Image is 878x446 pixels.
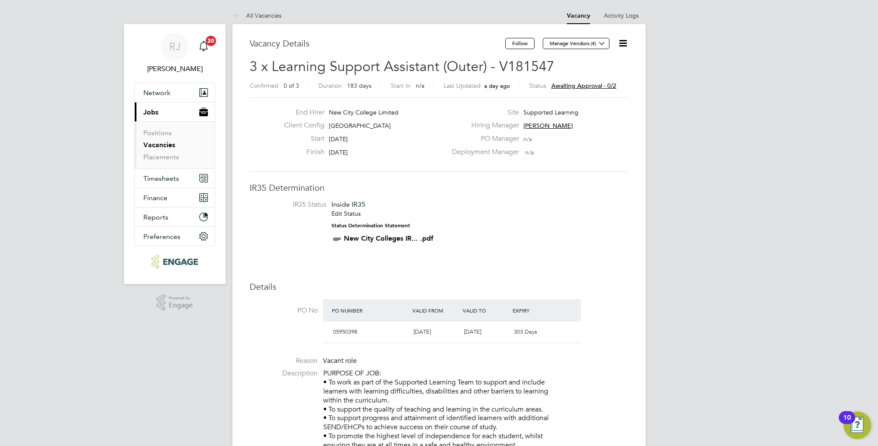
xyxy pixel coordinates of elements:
label: PO No [250,306,318,315]
span: RJ [169,41,181,52]
button: Preferences [135,227,215,246]
span: 0 of 3 [284,82,299,90]
label: Site [447,108,519,117]
a: Activity Logs [604,12,639,19]
button: Timesheets [135,169,215,188]
span: [DATE] [329,135,348,143]
a: Vacancy [567,12,590,19]
label: Start [277,134,325,143]
label: Duration [318,82,342,90]
span: [GEOGRAPHIC_DATA] [329,122,391,130]
span: Inside IR35 [331,200,365,208]
label: Finish [277,148,325,157]
label: Start In [391,82,411,90]
label: IR35 Status [258,200,326,209]
span: n/a [416,82,424,90]
h3: IR35 Determination [250,182,628,193]
a: All Vacancies [232,12,281,19]
span: 183 days [347,82,371,90]
span: Powered by [169,294,193,302]
label: Client Config [277,121,325,130]
a: New City Colleges IR... .pdf [344,234,433,242]
div: Valid To [461,303,511,318]
span: a day ago [484,82,510,90]
span: New City College Limited [329,108,399,116]
label: Last Updated [444,82,481,90]
label: Confirmed [250,82,278,90]
span: Jobs [143,108,158,116]
label: Hiring Manager [447,121,519,130]
span: Network [143,89,170,97]
span: Rachel Johnson [134,64,215,74]
span: Vacant role [323,356,357,365]
label: Reason [250,356,318,365]
div: PO Number [330,303,410,318]
a: Positions [143,129,172,137]
a: RJ[PERSON_NAME] [134,33,215,74]
div: Valid From [410,303,461,318]
span: Preferences [143,232,180,241]
a: 20 [195,33,212,60]
button: Network [135,83,215,102]
h3: Details [250,281,628,292]
span: Finance [143,194,167,202]
span: 20 [206,36,216,46]
span: Reports [143,213,168,221]
a: Go to home page [134,255,215,269]
span: 3 x Learning Support Assistant (Outer) - V181547 [250,58,554,75]
span: Timesheets [143,174,179,183]
nav: Main navigation [124,24,226,284]
span: [PERSON_NAME] [523,122,573,130]
button: Follow [505,38,535,49]
span: 05950398 [333,328,357,335]
a: Placements [143,153,179,161]
div: 10 [843,418,851,429]
div: Expiry [510,303,561,318]
button: Reports [135,208,215,226]
span: [DATE] [329,149,348,156]
label: Status [529,82,546,90]
span: 303 Days [514,328,537,335]
button: Open Resource Center, 10 new notifications [844,412,871,439]
img: ncclondon-logo-retina.png [151,255,198,269]
a: Vacancies [143,141,175,149]
button: Finance [135,188,215,207]
span: Supported Learning [523,108,578,116]
a: Edit Status [331,210,361,217]
label: Deployment Manager [447,148,519,157]
strong: Status Determination Statement [331,223,410,229]
div: Jobs [135,121,215,168]
label: End Hirer [277,108,325,117]
span: [DATE] [414,328,431,335]
a: Powered byEngage [157,294,193,311]
label: PO Manager [447,134,519,143]
button: Manage Vendors (4) [543,38,609,49]
h3: Vacancy Details [250,38,505,49]
button: Jobs [135,102,215,121]
span: Awaiting approval - 0/2 [551,82,616,90]
span: n/a [525,149,534,156]
span: Engage [169,302,193,309]
label: Description [250,369,318,378]
span: [DATE] [464,328,481,335]
span: n/a [523,135,532,143]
